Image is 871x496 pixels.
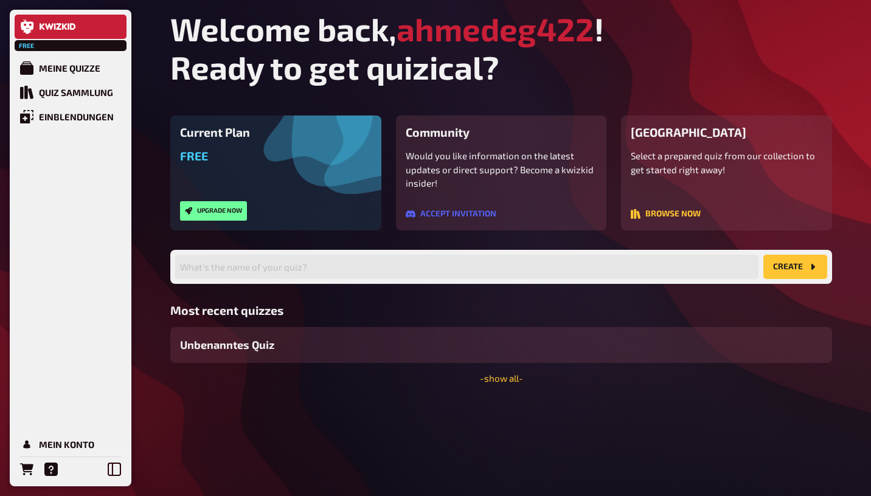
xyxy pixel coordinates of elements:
[39,111,114,122] div: Einblendungen
[397,10,594,48] span: ahmedeg422
[480,373,523,384] a: -show all-
[406,125,597,139] h3: Community
[39,87,113,98] div: Quiz Sammlung
[16,42,38,49] span: Free
[406,209,496,219] button: Accept invitation
[763,255,827,279] button: create
[406,149,597,190] p: Would you like information on the latest updates or direct support? Become a kwizkid insider!
[170,10,832,86] h1: Welcome back, ! Ready to get quizical?
[15,56,127,80] a: Meine Quizze
[180,125,372,139] h3: Current Plan
[180,149,208,163] span: Free
[180,337,274,353] span: Unbenanntes Quiz
[406,210,496,221] a: Accept invitation
[15,457,39,481] a: Bestellungen
[631,210,701,221] a: Browse now
[170,327,832,363] a: Unbenanntes Quiz
[175,255,758,279] input: What's the name of your quiz?
[15,105,127,129] a: Einblendungen
[39,457,63,481] a: Hilfe
[631,125,822,139] h3: [GEOGRAPHIC_DATA]
[39,63,100,74] div: Meine Quizze
[180,201,247,221] button: Upgrade now
[631,209,701,219] button: Browse now
[15,80,127,105] a: Quiz Sammlung
[170,303,832,317] h3: Most recent quizzes
[39,439,94,450] div: Mein Konto
[15,432,127,456] a: Mein Konto
[631,149,822,176] p: Select a prepared quiz from our collection to get started right away!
